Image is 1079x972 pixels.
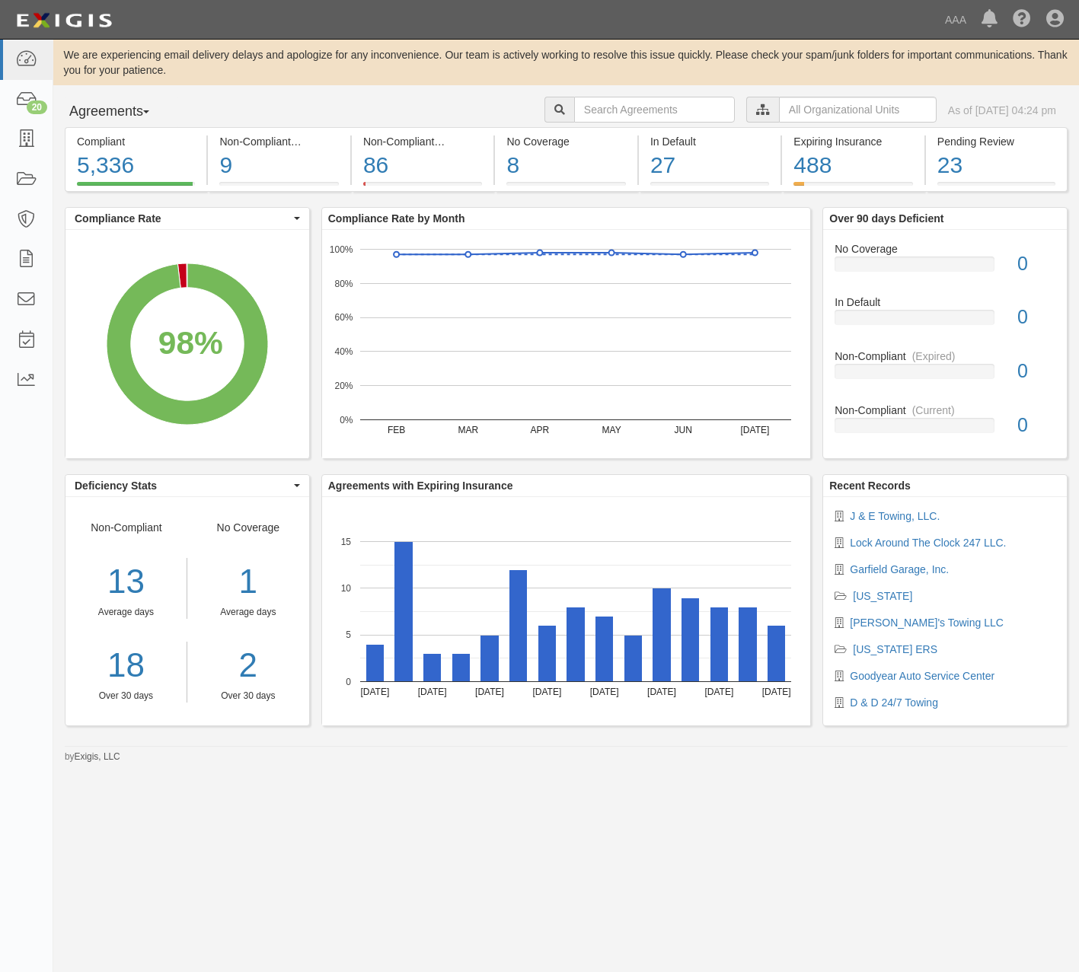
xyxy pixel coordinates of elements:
[823,295,1067,310] div: In Default
[75,751,120,762] a: Exigis, LLC
[793,149,912,182] div: 488
[65,97,179,127] button: Agreements
[674,425,691,435] text: JUN
[639,182,781,194] a: In Default27
[388,425,405,435] text: FEB
[65,520,187,703] div: Non-Compliant
[850,696,938,709] a: D & D 24/7 Towing
[199,690,298,703] div: Over 30 days
[458,425,478,435] text: MAR
[475,687,504,697] text: [DATE]
[330,244,353,254] text: 100%
[11,7,117,34] img: logo-5460c22ac91f19d4615b14bd174203de0afe785f0fc80cf4dbbc73dc1793850b.png
[835,403,1055,445] a: Non-Compliant(Current)0
[297,134,340,149] div: (Current)
[199,558,298,606] div: 1
[1006,358,1067,385] div: 0
[65,690,187,703] div: Over 30 days
[829,212,943,225] b: Over 90 days Deficient
[793,134,912,149] div: Expiring Insurance
[322,497,810,725] svg: A chart.
[530,425,549,435] text: APR
[926,182,1068,194] a: Pending Review23
[77,134,195,149] div: Compliant
[65,208,309,229] button: Compliance Rate
[650,134,769,149] div: In Default
[835,349,1055,403] a: Non-Compliant(Expired)0
[740,425,769,435] text: [DATE]
[850,563,949,575] a: Garfield Garage, Inc.
[328,480,513,492] b: Agreements with Expiring Insurance
[187,520,309,703] div: No Coverage
[65,230,308,458] svg: A chart.
[506,149,625,182] div: 8
[65,182,206,194] a: Compliant5,336
[948,103,1056,118] div: As of [DATE] 04:24 pm
[65,475,309,496] button: Deficiency Stats
[782,182,924,194] a: Expiring Insurance488
[650,149,769,182] div: 27
[937,134,1055,149] div: Pending Review
[158,320,223,366] div: 98%
[647,687,676,697] text: [DATE]
[334,278,353,288] text: 80%
[322,230,810,458] svg: A chart.
[823,241,1067,257] div: No Coverage
[340,583,351,594] text: 10
[532,687,561,697] text: [DATE]
[937,149,1055,182] div: 23
[328,212,465,225] b: Compliance Rate by Month
[199,606,298,619] div: Average days
[440,134,484,149] div: (Expired)
[219,149,338,182] div: 9
[853,590,912,602] a: [US_STATE]
[853,643,937,655] a: [US_STATE] ERS
[704,687,733,697] text: [DATE]
[823,349,1067,364] div: Non-Compliant
[27,100,47,114] div: 20
[779,97,937,123] input: All Organizational Units
[1006,250,1067,278] div: 0
[1006,412,1067,439] div: 0
[346,629,351,640] text: 5
[363,149,482,182] div: 86
[574,97,735,123] input: Search Agreements
[75,211,290,226] span: Compliance Rate
[363,134,482,149] div: Non-Compliant (Expired)
[75,478,290,493] span: Deficiency Stats
[208,182,350,194] a: Non-Compliant(Current)9
[506,134,625,149] div: No Coverage
[77,149,195,182] div: 5,336
[334,381,353,391] text: 20%
[1013,11,1031,29] i: Help Center - Complianz
[340,414,353,425] text: 0%
[65,751,120,763] small: by
[912,403,955,418] div: (Current)
[762,687,791,697] text: [DATE]
[340,536,351,547] text: 15
[850,537,1006,549] a: Lock Around The Clock 247 LLC.
[360,687,389,697] text: [DATE]
[65,642,187,690] a: 18
[334,312,353,323] text: 60%
[346,676,351,687] text: 0
[1006,304,1067,331] div: 0
[850,617,1004,629] a: [PERSON_NAME]'s Towing LLC
[937,5,974,35] a: AAA
[219,134,338,149] div: Non-Compliant (Current)
[65,558,187,606] div: 13
[850,670,994,682] a: Goodyear Auto Service Center
[912,349,956,364] div: (Expired)
[835,295,1055,349] a: In Default0
[495,182,637,194] a: No Coverage8
[199,642,298,690] a: 2
[418,687,447,697] text: [DATE]
[823,403,1067,418] div: Non-Compliant
[334,346,353,357] text: 40%
[53,47,1079,78] div: We are experiencing email delivery delays and apologize for any inconvenience. Our team is active...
